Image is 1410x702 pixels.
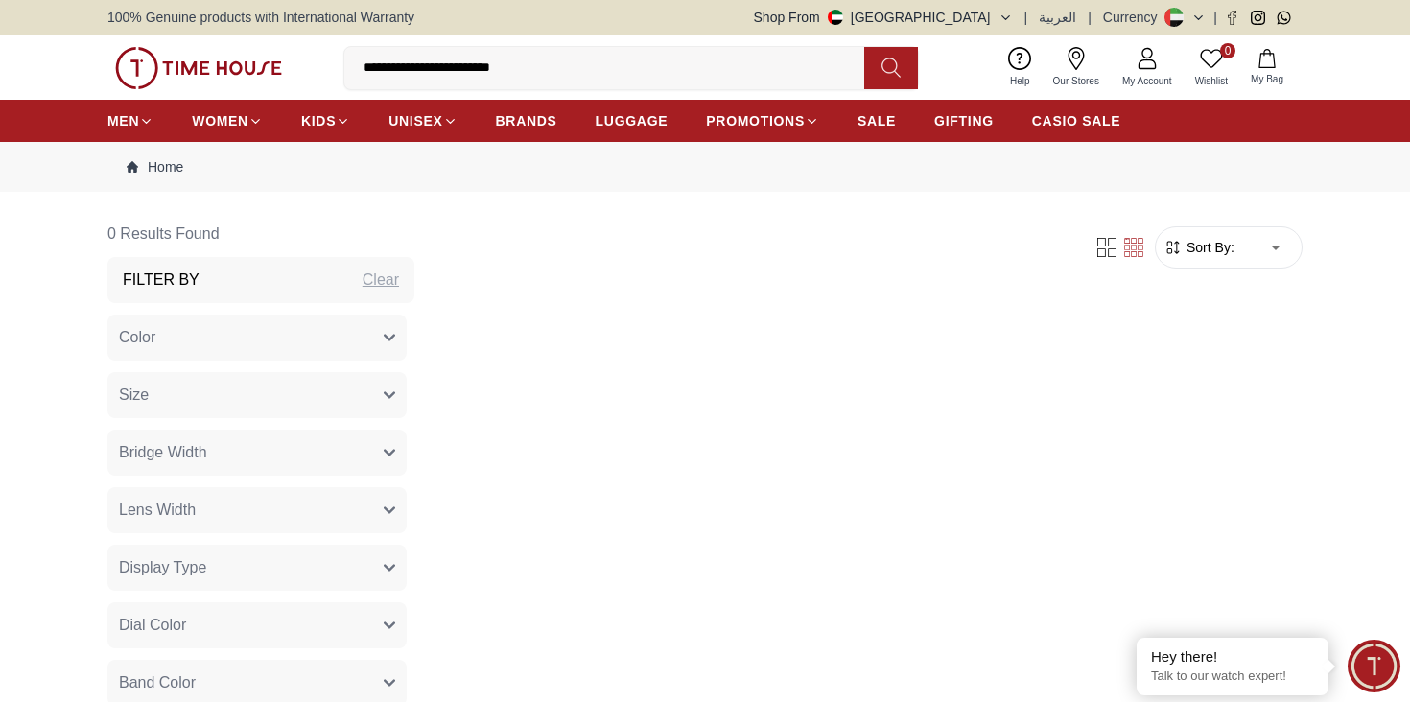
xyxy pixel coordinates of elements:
button: العربية [1039,8,1076,27]
a: CASIO SALE [1032,104,1121,138]
a: Help [999,43,1042,92]
span: | [1088,8,1092,27]
div: Chat Widget [1348,640,1400,692]
a: Instagram [1251,11,1265,25]
button: Display Type [107,545,407,591]
div: Currency [1103,8,1165,27]
span: Color [119,326,155,349]
span: BRANDS [496,111,557,130]
a: Home [127,157,183,176]
span: 100% Genuine products with International Warranty [107,8,414,27]
nav: Breadcrumb [107,142,1303,192]
button: Bridge Width [107,430,407,476]
a: SALE [858,104,896,138]
a: Facebook [1225,11,1239,25]
a: BRANDS [496,104,557,138]
span: Help [1002,74,1038,88]
span: MEN [107,111,139,130]
span: GIFTING [934,111,994,130]
span: Bridge Width [119,441,207,464]
span: My Bag [1243,72,1291,86]
a: WOMEN [192,104,263,138]
button: Sort By: [1163,238,1234,257]
a: GIFTING [934,104,994,138]
a: MEN [107,104,153,138]
p: Talk to our watch expert! [1151,668,1314,685]
a: PROMOTIONS [706,104,819,138]
button: Lens Width [107,487,407,533]
a: Whatsapp [1277,11,1291,25]
a: 0Wishlist [1184,43,1239,92]
span: LUGGAGE [596,111,669,130]
a: LUGGAGE [596,104,669,138]
span: Size [119,384,149,407]
h3: Filter By [123,269,200,292]
span: 0 [1220,43,1235,58]
img: ... [115,47,282,89]
h6: 0 Results Found [107,211,414,257]
div: Hey there! [1151,647,1314,667]
button: My Bag [1239,45,1295,90]
a: UNISEX [388,104,457,138]
div: Clear [363,269,399,292]
img: United Arab Emirates [828,10,843,25]
span: KIDS [301,111,336,130]
span: SALE [858,111,896,130]
span: | [1213,8,1217,27]
span: Sort By: [1183,238,1234,257]
span: Wishlist [1187,74,1235,88]
span: WOMEN [192,111,248,130]
span: CASIO SALE [1032,111,1121,130]
a: Our Stores [1042,43,1111,92]
span: Our Stores [1046,74,1107,88]
span: Dial Color [119,614,186,637]
span: My Account [1115,74,1180,88]
span: | [1024,8,1028,27]
button: Color [107,315,407,361]
a: KIDS [301,104,350,138]
span: UNISEX [388,111,442,130]
button: Dial Color [107,602,407,648]
button: Shop From[GEOGRAPHIC_DATA] [754,8,1013,27]
span: Lens Width [119,499,196,522]
button: Size [107,372,407,418]
span: Band Color [119,671,196,694]
span: Display Type [119,556,206,579]
span: PROMOTIONS [706,111,805,130]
